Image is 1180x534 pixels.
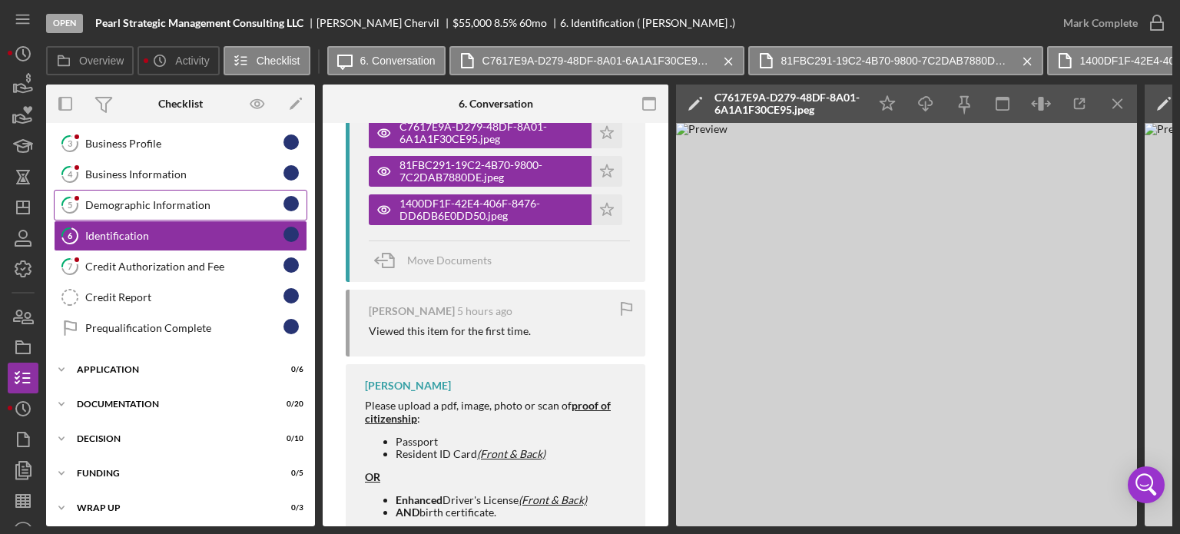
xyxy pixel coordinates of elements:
div: 0 / 6 [276,365,303,374]
div: C7617E9A-D279-48DF-8A01-6A1A1F30CE95.jpeg [714,91,860,116]
div: Mark Complete [1063,8,1138,38]
div: Business Information [85,168,283,181]
li: Resident ID Card [396,448,630,460]
button: Move Documents [369,241,507,280]
a: Credit Report [54,282,307,313]
strong: proof of citizenship [365,399,611,424]
tspan: 6 [68,231,73,240]
div: Credit Report [85,291,283,303]
time: 2025-10-14 16:52 [457,305,512,317]
div: 1400DF1F-42E4-406F-8476-DD6DB6E0DD50.jpeg [399,197,584,222]
button: Overview [46,46,134,75]
div: C7617E9A-D279-48DF-8A01-6A1A1F30CE95.jpeg [399,121,584,145]
div: 0 / 10 [276,434,303,443]
div: Documentation [77,400,265,409]
em: (Front & Back) [519,493,587,506]
div: Business Profile [85,138,283,150]
span: Move Documents [407,254,492,267]
div: 0 / 20 [276,400,303,409]
div: 60 mo [519,17,547,29]
div: Prequalification Complete [85,322,283,334]
a: Prequalification Complete [54,313,307,343]
img: Preview [676,123,1137,526]
div: 6. Identification ( [PERSON_NAME] .) [560,17,735,29]
strong: Enhanced [396,493,442,506]
button: 1400DF1F-42E4-406F-8476-DD6DB6E0DD50.jpeg [369,194,622,225]
div: Decision [77,434,265,443]
tspan: 4 [68,169,73,179]
li: birth certificate. [396,506,630,519]
label: Checklist [257,55,300,67]
div: Checklist [158,98,203,110]
button: C7617E9A-D279-48DF-8A01-6A1A1F30CE95.jpeg [449,46,744,75]
strong: OR [365,470,380,483]
button: Activity [138,46,219,75]
div: Application [77,365,265,374]
div: [PERSON_NAME] Chervil [317,17,452,29]
a: 6Identification [54,221,307,251]
div: Credit Authorization and Fee [85,260,283,273]
div: Open [46,14,83,33]
div: [PERSON_NAME] [369,305,455,317]
tspan: 7 [68,261,73,271]
li: Passport [396,436,630,448]
button: C7617E9A-D279-48DF-8A01-6A1A1F30CE95.jpeg [369,118,622,148]
label: C7617E9A-D279-48DF-8A01-6A1A1F30CE95.jpeg [482,55,713,67]
div: 0 / 5 [276,469,303,478]
span: $55,000 [452,16,492,29]
label: 81FBC291-19C2-4B70-9800-7C2DAB7880DE.jpeg [781,55,1012,67]
button: Mark Complete [1048,8,1172,38]
div: 6. Conversation [459,98,533,110]
div: 0 / 3 [276,503,303,512]
div: Funding [77,469,265,478]
a: 7Credit Authorization and Fee [54,251,307,282]
b: Pearl Strategic Management Consulting LLC [95,17,303,29]
div: Wrap up [77,503,265,512]
div: Open Intercom Messenger [1128,466,1165,503]
div: Viewed this item for the first time. [369,325,531,337]
button: 6. Conversation [327,46,446,75]
div: 81FBC291-19C2-4B70-9800-7C2DAB7880DE.jpeg [399,159,584,184]
label: Overview [79,55,124,67]
label: Activity [175,55,209,67]
button: Checklist [224,46,310,75]
div: Identification [85,230,283,242]
strong: AND [396,506,419,519]
a: 4Business Information [54,159,307,190]
div: [PERSON_NAME] [365,380,451,392]
label: 6. Conversation [360,55,436,67]
button: 81FBC291-19C2-4B70-9800-7C2DAB7880DE.jpeg [748,46,1043,75]
a: 5Demographic Information [54,190,307,221]
tspan: 3 [68,138,72,148]
div: 8.5 % [494,17,517,29]
em: (Front & Back) [477,447,545,460]
div: Demographic Information [85,199,283,211]
a: 3Business Profile [54,128,307,159]
li: Driver's License [396,494,630,506]
div: Please upload a pdf, image, photo or scan of : [365,400,630,424]
button: 81FBC291-19C2-4B70-9800-7C2DAB7880DE.jpeg [369,156,622,187]
tspan: 5 [68,200,72,210]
